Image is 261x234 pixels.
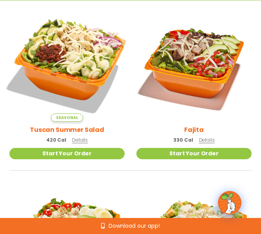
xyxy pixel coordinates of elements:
span: Download our app! [109,223,160,229]
span: Details [72,137,88,143]
span: 330 Cal [173,137,193,144]
h2: Tuscan Summer Salad [30,125,104,135]
img: wpChatIcon [219,192,241,214]
a: Start Your Order [9,148,125,159]
span: Seasonal [51,113,83,122]
span: Details [199,137,215,143]
span: 420 Cal [46,137,66,144]
img: Product photo for Fajita Salad [136,7,252,122]
a: Download our app! [101,223,160,229]
h2: Fajita [184,125,204,135]
a: Start Your Order [136,148,252,159]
